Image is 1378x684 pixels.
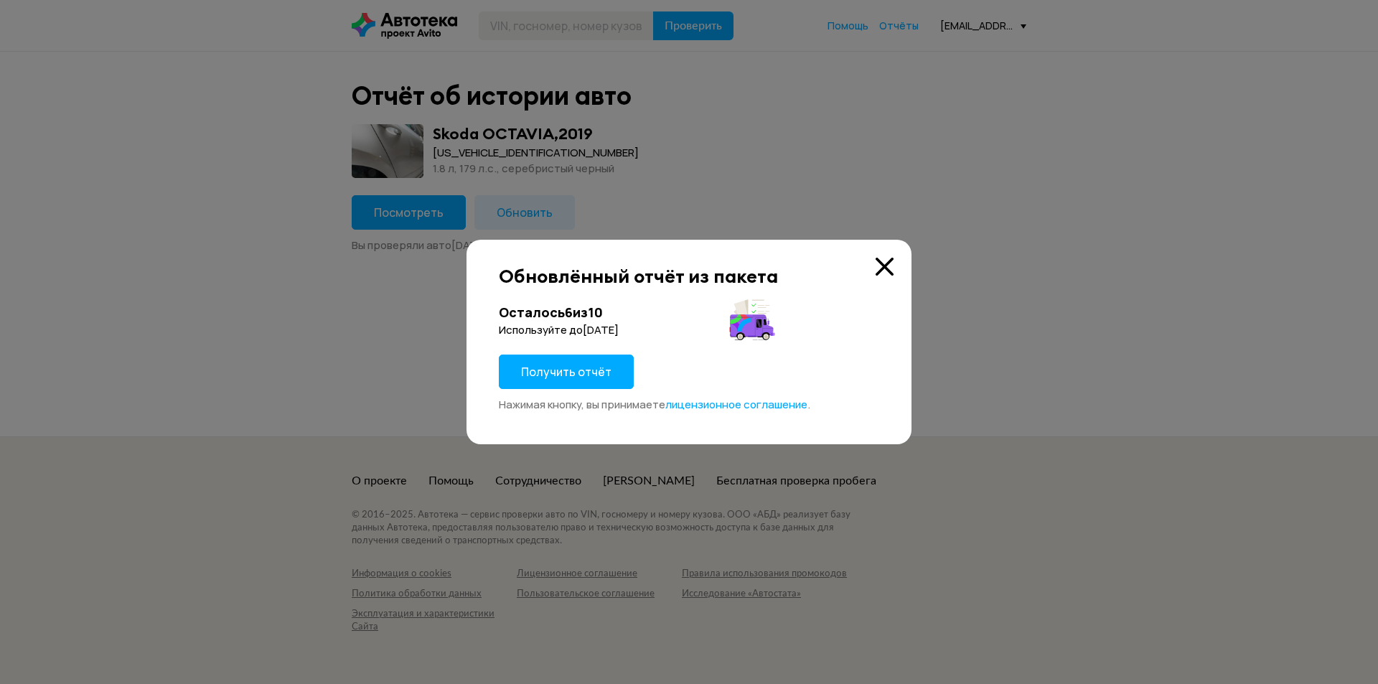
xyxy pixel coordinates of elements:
[665,397,807,412] span: лицензионное соглашение
[665,398,807,412] a: лицензионное соглашение
[521,364,611,380] span: Получить отчёт
[499,355,634,389] button: Получить отчёт
[499,265,879,287] div: Обновлённый отчёт из пакета
[499,397,810,412] span: Нажимая кнопку, вы принимаете .
[499,323,879,337] div: Используйте до [DATE]
[499,304,879,322] div: Осталось 6 из 10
